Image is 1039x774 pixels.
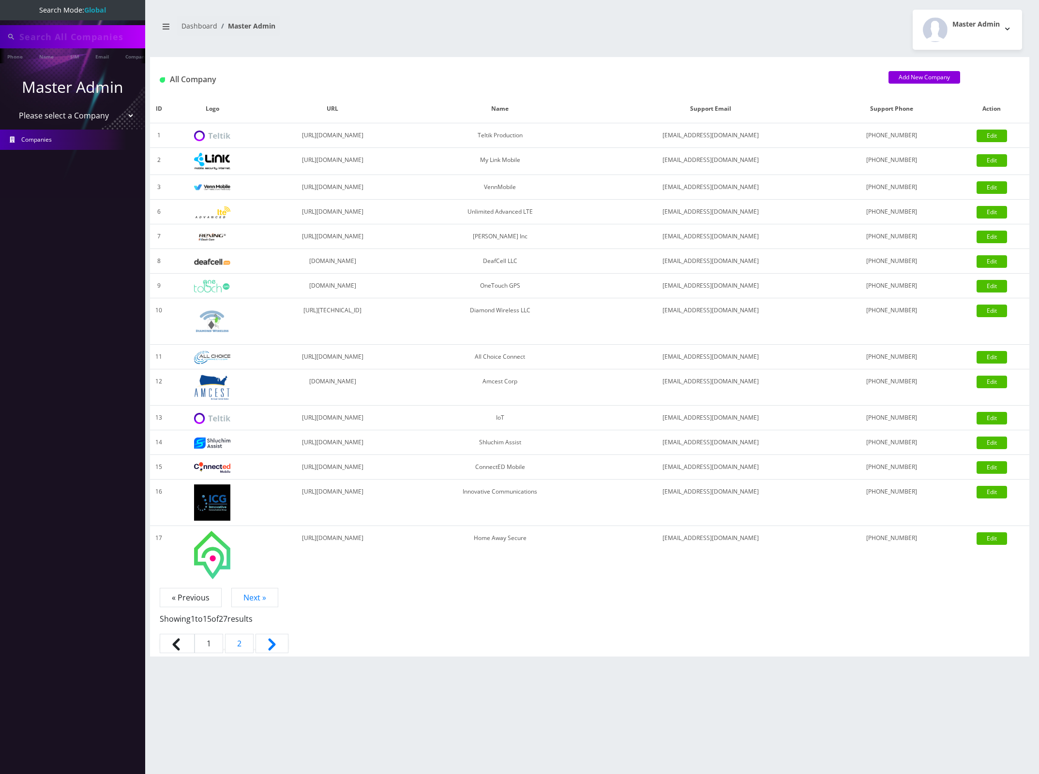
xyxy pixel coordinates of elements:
span: Companies [21,135,52,144]
td: [PHONE_NUMBER] [829,200,954,224]
td: [URL][DOMAIN_NAME] [257,455,408,480]
td: [PHONE_NUMBER] [829,480,954,526]
th: Logo [167,95,257,123]
a: Edit [977,280,1007,292]
a: Edit [977,532,1007,545]
a: Next » [231,588,278,607]
td: [PHONE_NUMBER] [829,224,954,249]
img: Home Away Secure [194,531,230,579]
td: 2 [150,148,167,175]
span: Search Mode: [39,5,106,15]
nav: Pagination Navigation [160,592,1020,657]
a: SIM [65,48,84,63]
a: Edit [977,437,1007,449]
td: Diamond Wireless LLC [408,298,592,345]
td: [DOMAIN_NAME] [257,274,408,298]
th: ID [150,95,167,123]
img: All Company [160,77,165,83]
img: Unlimited Advanced LTE [194,206,230,219]
span: &laquo; Previous [160,634,195,653]
td: [PHONE_NUMBER] [829,369,954,406]
a: Edit [977,351,1007,364]
a: Go to page 2 [225,634,254,653]
td: Unlimited Advanced LTE [408,200,592,224]
img: Rexing Inc [194,233,230,242]
td: 9 [150,274,167,298]
td: [EMAIL_ADDRESS][DOMAIN_NAME] [592,200,829,224]
td: 7 [150,224,167,249]
td: All Choice Connect [408,345,592,369]
td: [EMAIL_ADDRESS][DOMAIN_NAME] [592,369,829,406]
td: [EMAIL_ADDRESS][DOMAIN_NAME] [592,406,829,430]
td: VennMobile [408,175,592,200]
td: [EMAIL_ADDRESS][DOMAIN_NAME] [592,249,829,274]
td: [EMAIL_ADDRESS][DOMAIN_NAME] [592,123,829,148]
td: [PHONE_NUMBER] [829,455,954,480]
td: [PHONE_NUMBER] [829,430,954,455]
td: [URL][DOMAIN_NAME] [257,345,408,369]
td: [PHONE_NUMBER] [829,148,954,175]
img: DeafCell LLC [194,259,230,265]
a: Name [34,48,59,63]
td: ConnectED Mobile [408,455,592,480]
a: Edit [977,206,1007,219]
td: [PHONE_NUMBER] [829,123,954,148]
span: « Previous [160,588,222,607]
td: [PHONE_NUMBER] [829,345,954,369]
td: [EMAIL_ADDRESS][DOMAIN_NAME] [592,298,829,345]
span: 15 [203,613,211,624]
a: Edit [977,412,1007,424]
td: Home Away Secure [408,526,592,584]
td: [EMAIL_ADDRESS][DOMAIN_NAME] [592,345,829,369]
td: Amcest Corp [408,369,592,406]
strong: Global [84,5,106,15]
a: Edit [977,376,1007,388]
td: [DOMAIN_NAME] [257,249,408,274]
td: 16 [150,480,167,526]
a: Add New Company [888,71,960,84]
td: [EMAIL_ADDRESS][DOMAIN_NAME] [592,455,829,480]
img: ConnectED Mobile [194,462,230,473]
th: Action [954,95,1029,123]
td: 1 [150,123,167,148]
td: [URL][DOMAIN_NAME] [257,526,408,584]
a: Edit [977,154,1007,167]
img: VennMobile [194,184,230,191]
td: 12 [150,369,167,406]
th: Name [408,95,592,123]
img: Innovative Communications [194,484,230,521]
td: [PHONE_NUMBER] [829,274,954,298]
img: All Choice Connect [194,351,230,364]
p: Showing to of results [160,603,1020,625]
nav: Page navigation example [150,592,1029,657]
input: Search All Companies [19,28,143,46]
td: [PHONE_NUMBER] [829,175,954,200]
a: Edit [977,255,1007,268]
td: [URL][DOMAIN_NAME] [257,123,408,148]
td: 8 [150,249,167,274]
td: [URL][DOMAIN_NAME] [257,148,408,175]
td: IoT [408,406,592,430]
a: Edit [977,305,1007,317]
img: Diamond Wireless LLC [194,303,230,339]
a: Edit [977,181,1007,194]
td: [PHONE_NUMBER] [829,406,954,430]
td: 6 [150,200,167,224]
a: Dashboard [181,21,217,30]
td: [EMAIL_ADDRESS][DOMAIN_NAME] [592,148,829,175]
td: [EMAIL_ADDRESS][DOMAIN_NAME] [592,175,829,200]
td: [URL][DOMAIN_NAME] [257,200,408,224]
td: [PHONE_NUMBER] [829,298,954,345]
td: 14 [150,430,167,455]
img: OneTouch GPS [194,280,230,292]
td: 11 [150,345,167,369]
a: Phone [2,48,28,63]
td: [PHONE_NUMBER] [829,249,954,274]
a: Company [120,48,153,63]
td: Shluchim Assist [408,430,592,455]
td: [URL][DOMAIN_NAME] [257,224,408,249]
h2: Master Admin [952,20,1000,29]
td: [EMAIL_ADDRESS][DOMAIN_NAME] [592,526,829,584]
td: [URL][DOMAIN_NAME] [257,430,408,455]
td: [URL][DOMAIN_NAME] [257,175,408,200]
